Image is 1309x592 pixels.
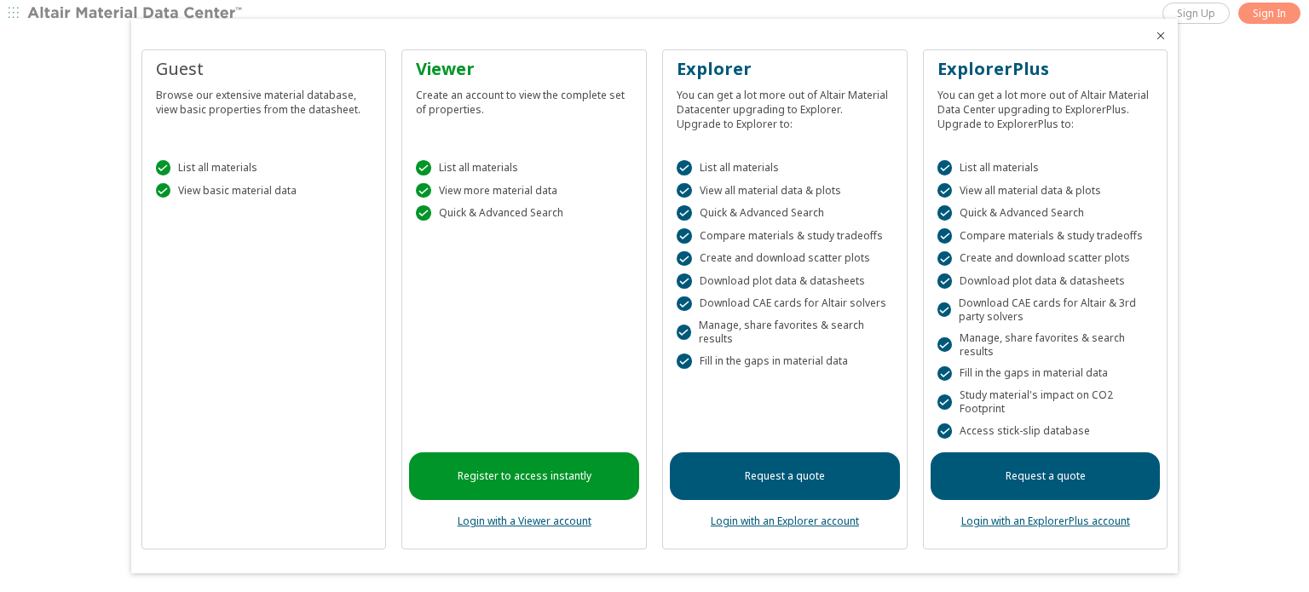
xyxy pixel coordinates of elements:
[677,228,893,244] div: Compare materials & study tradeoffs
[937,251,1154,267] div: Create and download scatter plots
[1154,29,1168,43] button: Close
[937,394,952,410] div: 
[937,205,1154,221] div: Quick & Advanced Search
[670,452,900,500] a: Request a quote
[156,160,171,175] div: 
[937,331,1154,359] div: Manage, share favorites & search results
[416,183,431,198] div: 
[937,228,1154,244] div: Compare materials & study tradeoffs
[937,183,953,198] div: 
[677,353,893,369] div: Fill in the gaps in material data
[937,57,1154,81] div: ExplorerPlus
[677,160,893,175] div: List all materials
[937,366,1154,382] div: Fill in the gaps in material data
[677,57,893,81] div: Explorer
[677,273,893,289] div: Download plot data & datasheets
[677,205,692,221] div: 
[156,81,372,117] div: Browse our extensive material database, view basic properties from the datasheet.
[937,423,953,439] div: 
[677,325,691,340] div: 
[416,183,632,198] div: View more material data
[937,251,953,267] div: 
[937,160,953,175] div: 
[416,57,632,81] div: Viewer
[937,81,1154,131] div: You can get a lot more out of Altair Material Data Center upgrading to ExplorerPlus. Upgrade to E...
[416,160,632,175] div: List all materials
[677,251,893,267] div: Create and download scatter plots
[458,514,591,528] a: Login with a Viewer account
[677,205,893,221] div: Quick & Advanced Search
[937,388,1154,416] div: Study material's impact on CO2 Footprint
[409,452,639,500] a: Register to access instantly
[416,81,632,117] div: Create an account to view the complete set of properties.
[416,160,431,175] div: 
[677,251,692,267] div: 
[677,273,692,289] div: 
[677,160,692,175] div: 
[937,296,1154,324] div: Download CAE cards for Altair & 3rd party solvers
[677,183,692,198] div: 
[677,81,893,131] div: You can get a lot more out of Altair Material Datacenter upgrading to Explorer. Upgrade to Explor...
[937,273,1154,289] div: Download plot data & datasheets
[677,319,893,346] div: Manage, share favorites & search results
[937,302,951,318] div: 
[416,205,431,221] div: 
[931,452,1161,500] a: Request a quote
[156,183,372,198] div: View basic material data
[711,514,859,528] a: Login with an Explorer account
[937,228,953,244] div: 
[937,337,952,353] div: 
[156,183,171,198] div: 
[937,160,1154,175] div: List all materials
[937,423,1154,439] div: Access stick-slip database
[156,160,372,175] div: List all materials
[961,514,1130,528] a: Login with an ExplorerPlus account
[677,296,893,312] div: Download CAE cards for Altair solvers
[937,273,953,289] div: 
[937,205,953,221] div: 
[677,296,692,312] div: 
[937,366,953,382] div: 
[677,183,893,198] div: View all material data & plots
[416,205,632,221] div: Quick & Advanced Search
[156,57,372,81] div: Guest
[677,353,692,369] div: 
[677,228,692,244] div: 
[937,183,1154,198] div: View all material data & plots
